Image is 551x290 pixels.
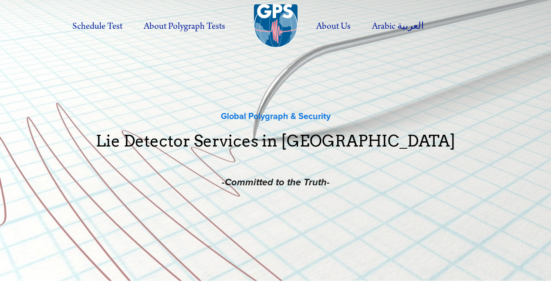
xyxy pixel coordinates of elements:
img: Global Polygraph & Security [254,4,297,48]
label: About Us [307,14,360,38]
a: Schedule Test [63,14,132,38]
em: -Committed to the Truth- [222,177,330,189]
strong: Global Polygraph & Security [221,109,331,122]
label: Arabic العربية [362,14,433,38]
label: About Polygraph Tests [134,14,235,38]
h1: Lie Detector Services in [GEOGRAPHIC_DATA] [55,133,496,164]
